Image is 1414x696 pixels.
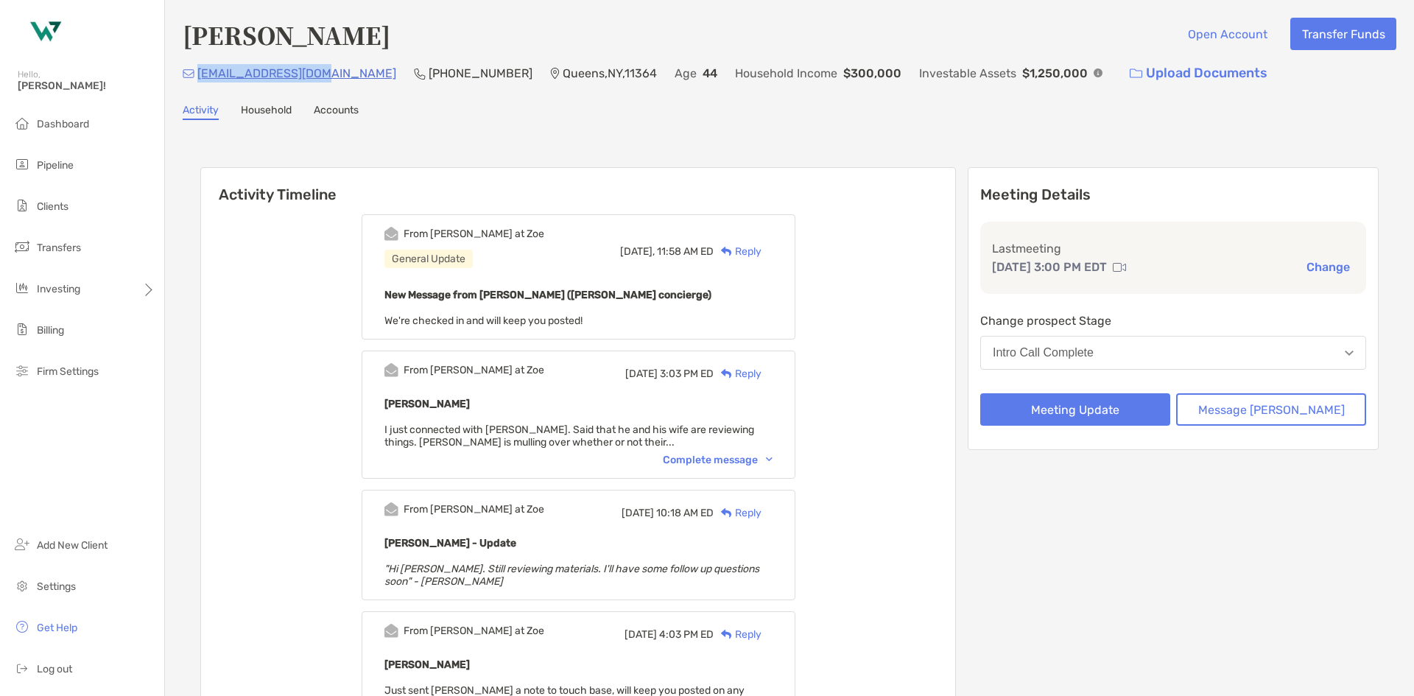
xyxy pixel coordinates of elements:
[735,64,837,82] p: Household Income
[714,366,761,382] div: Reply
[714,505,761,521] div: Reply
[714,627,761,642] div: Reply
[550,68,560,80] img: Location Icon
[37,159,74,172] span: Pipeline
[714,244,761,259] div: Reply
[384,363,398,377] img: Event icon
[384,398,470,410] b: [PERSON_NAME]
[384,423,754,449] span: I just connected with [PERSON_NAME]. Said that he and his wife are reviewing things. [PERSON_NAME...
[993,346,1094,359] div: Intro Call Complete
[992,239,1354,258] p: Last meeting
[1130,68,1142,79] img: button icon
[37,663,72,675] span: Log out
[980,393,1170,426] button: Meeting Update
[625,368,658,380] span: [DATE]
[37,622,77,634] span: Get Help
[1176,18,1278,50] button: Open Account
[13,279,31,297] img: investing icon
[843,64,901,82] p: $300,000
[37,539,108,552] span: Add New Client
[37,242,81,254] span: Transfers
[13,577,31,594] img: settings icon
[766,457,773,462] img: Chevron icon
[241,104,292,120] a: Household
[13,320,31,338] img: billing icon
[384,537,516,549] b: [PERSON_NAME] - Update
[1345,351,1354,356] img: Open dropdown arrow
[980,186,1366,204] p: Meeting Details
[1302,259,1354,275] button: Change
[657,245,714,258] span: 11:58 AM ED
[13,362,31,379] img: firm-settings icon
[404,503,544,516] div: From [PERSON_NAME] at Zoe
[13,197,31,214] img: clients icon
[13,535,31,553] img: add_new_client icon
[721,508,732,518] img: Reply icon
[1022,64,1088,82] p: $1,250,000
[625,628,657,641] span: [DATE]
[37,200,68,213] span: Clients
[721,247,732,256] img: Reply icon
[37,324,64,337] span: Billing
[404,364,544,376] div: From [PERSON_NAME] at Zoe
[1120,57,1277,89] a: Upload Documents
[404,625,544,637] div: From [PERSON_NAME] at Zoe
[1094,68,1102,77] img: Info Icon
[663,454,773,466] div: Complete message
[37,365,99,378] span: Firm Settings
[183,18,390,52] h4: [PERSON_NAME]
[660,368,714,380] span: 3:03 PM ED
[18,80,155,92] span: [PERSON_NAME]!
[980,312,1366,330] p: Change prospect Stage
[384,563,759,588] em: "Hi [PERSON_NAME]. Still reviewing materials. I'll have some follow up questions soon" - [PERSON_...
[13,238,31,256] img: transfers icon
[13,659,31,677] img: logout icon
[919,64,1016,82] p: Investable Assets
[13,618,31,636] img: get-help icon
[563,64,657,82] p: Queens , NY , 11364
[13,114,31,132] img: dashboard icon
[314,104,359,120] a: Accounts
[13,155,31,173] img: pipeline icon
[429,64,532,82] p: [PHONE_NUMBER]
[721,630,732,639] img: Reply icon
[197,64,396,82] p: [EMAIL_ADDRESS][DOMAIN_NAME]
[659,628,714,641] span: 4:03 PM ED
[384,250,473,268] div: General Update
[37,283,80,295] span: Investing
[1176,393,1366,426] button: Message [PERSON_NAME]
[620,245,655,258] span: [DATE],
[201,168,955,203] h6: Activity Timeline
[622,507,654,519] span: [DATE]
[183,69,194,78] img: Email Icon
[183,104,219,120] a: Activity
[384,289,711,301] b: New Message from [PERSON_NAME] ([PERSON_NAME] concierge)
[404,228,544,240] div: From [PERSON_NAME] at Zoe
[37,580,76,593] span: Settings
[37,118,89,130] span: Dashboard
[992,258,1107,276] p: [DATE] 3:00 PM EDT
[414,68,426,80] img: Phone Icon
[384,502,398,516] img: Event icon
[980,336,1366,370] button: Intro Call Complete
[1113,261,1126,273] img: communication type
[656,507,714,519] span: 10:18 AM ED
[384,314,583,327] span: We're checked in and will keep you posted!
[703,64,717,82] p: 44
[384,658,470,671] b: [PERSON_NAME]
[721,369,732,379] img: Reply icon
[1290,18,1396,50] button: Transfer Funds
[384,624,398,638] img: Event icon
[384,227,398,241] img: Event icon
[675,64,697,82] p: Age
[18,6,71,59] img: Zoe Logo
